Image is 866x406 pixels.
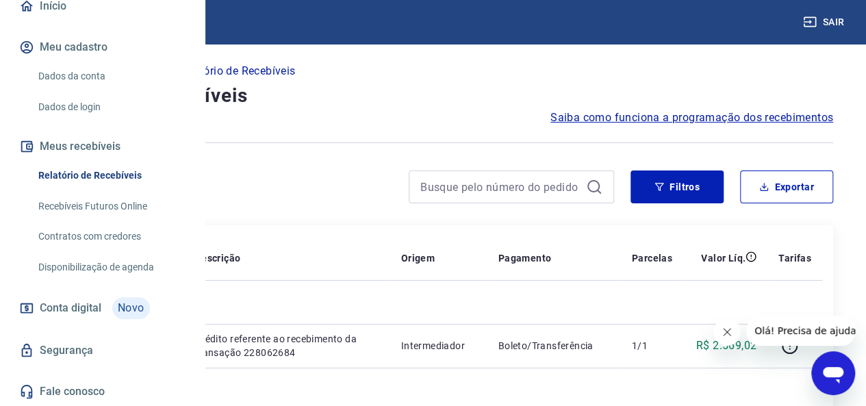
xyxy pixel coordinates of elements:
a: Conta digitalNovo [16,292,188,325]
p: Crédito referente ao recebimento da transação 228062684 [195,332,379,359]
a: Contratos com credores [33,223,188,251]
span: Conta digital [40,299,101,318]
a: Dados da conta [33,62,188,90]
p: Intermediador [401,339,476,353]
button: Exportar [740,170,833,203]
p: Descrição [195,251,241,265]
p: Parcelas [632,251,672,265]
p: 1/1 [632,339,672,353]
iframe: Fechar mensagem [713,318,741,346]
p: Pagamento [498,251,552,265]
a: Saiba como funciona a programação dos recebimentos [550,110,833,126]
p: Valor Líq. [701,251,746,265]
a: Dados de login [33,93,188,121]
button: Sair [800,10,850,35]
input: Busque pelo número do pedido [420,177,581,197]
p: Origem [401,251,435,265]
p: Tarifas [778,251,811,265]
a: Segurança [16,335,188,366]
a: Relatório de Recebíveis [33,162,188,190]
button: Filtros [631,170,724,203]
iframe: Botão para abrir a janela de mensagens [811,351,855,395]
h4: Relatório de Recebíveis [33,82,833,110]
span: Olá! Precisa de ajuda? [8,10,115,21]
iframe: Mensagem da empresa [746,316,855,346]
button: Meus recebíveis [16,131,188,162]
p: Boleto/Transferência [498,339,610,353]
a: Disponibilização de agenda [33,253,188,281]
p: R$ 2.569,02 [696,338,756,354]
p: Relatório de Recebíveis [177,63,295,79]
span: Novo [112,297,150,319]
a: Recebíveis Futuros Online [33,192,188,220]
button: Meu cadastro [16,32,188,62]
